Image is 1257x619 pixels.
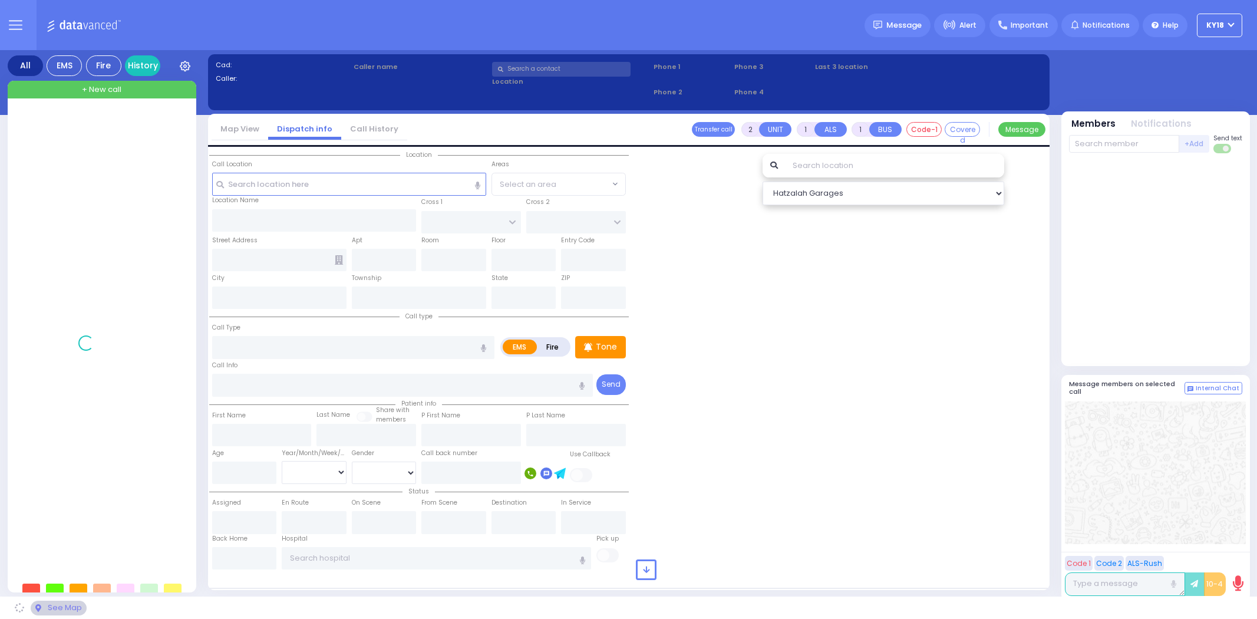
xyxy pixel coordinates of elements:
label: Cad: [216,60,350,70]
span: members [376,415,406,424]
a: History [125,55,160,76]
span: Message [886,19,922,31]
label: Call Type [212,323,240,332]
input: Search location here [212,173,486,195]
label: Turn off text [1213,143,1232,154]
div: Year/Month/Week/Day [282,449,347,458]
span: Send text [1213,134,1242,143]
a: Dispatch info [268,123,341,134]
span: Notifications [1083,20,1130,31]
label: Call Info [212,361,237,370]
img: comment-alt.png [1187,386,1193,392]
label: Room [421,236,439,245]
span: Select an area [500,179,556,190]
label: Location [492,77,649,87]
button: Transfer call [692,122,735,137]
label: Last Name [316,410,350,420]
button: Code 1 [1065,556,1093,571]
span: Phone 3 [734,62,811,72]
input: Search member [1069,135,1179,153]
span: Important [1011,20,1048,31]
label: Apt [352,236,362,245]
label: Cross 2 [526,197,550,207]
button: Code-1 [906,122,942,137]
label: City [212,274,225,283]
label: Caller: [216,74,350,84]
input: Search a contact [492,62,631,77]
div: Fire [86,55,121,76]
label: Location Name [212,196,259,205]
label: Street Address [212,236,258,245]
button: BUS [869,122,902,137]
label: Township [352,274,381,283]
span: Call type [400,312,438,321]
button: ALS [814,122,847,137]
label: Entry Code [561,236,595,245]
span: + New call [82,84,121,96]
label: Destination [491,498,527,508]
button: ALS-Rush [1126,556,1164,571]
label: First Name [212,411,246,420]
label: P Last Name [526,411,565,420]
input: Search location [785,154,1004,177]
label: Hospital [282,534,308,544]
button: Notifications [1131,117,1192,131]
img: message.svg [873,21,882,29]
label: Age [212,449,224,458]
img: Logo [47,18,125,32]
label: EMS [503,340,537,354]
div: See map [31,601,86,615]
label: Call Location [212,160,252,169]
label: ZIP [561,274,570,283]
label: On Scene [352,498,381,508]
label: Fire [536,340,569,354]
label: Call back number [421,449,477,458]
label: In Service [561,498,591,508]
button: Code 2 [1094,556,1124,571]
label: Cross 1 [421,197,443,207]
span: Status [402,487,435,496]
span: Phone 2 [654,87,730,97]
span: Patient info [395,399,442,408]
label: State [491,274,508,283]
h5: Message members on selected call [1069,380,1185,396]
input: Search hospital [282,547,591,569]
span: Alert [959,20,976,31]
span: KY18 [1206,20,1224,31]
span: Internal Chat [1196,384,1239,393]
label: Assigned [212,498,241,508]
a: Map View [212,123,268,134]
label: Last 3 location [815,62,928,72]
span: Phone 4 [734,87,811,97]
label: P First Name [421,411,460,420]
div: EMS [47,55,82,76]
span: Other building occupants [335,255,343,265]
button: Internal Chat [1185,382,1242,395]
button: UNIT [759,122,791,137]
small: Share with [376,406,410,414]
button: Send [596,374,626,395]
a: Call History [341,123,407,134]
button: Covered [945,122,980,137]
label: Pick up [596,534,619,544]
button: Members [1071,117,1116,131]
label: Floor [491,236,506,245]
p: Tone [596,341,617,353]
label: En Route [282,498,309,508]
label: Back Home [212,534,248,544]
label: Use Callback [570,450,611,459]
label: From Scene [421,498,457,508]
div: All [8,55,43,76]
button: KY18 [1197,14,1242,37]
label: Gender [352,449,374,458]
span: Help [1163,20,1179,31]
button: Message [998,122,1045,137]
span: Phone 1 [654,62,730,72]
span: Location [400,150,438,159]
label: Areas [491,160,509,169]
label: Caller name [354,62,488,72]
